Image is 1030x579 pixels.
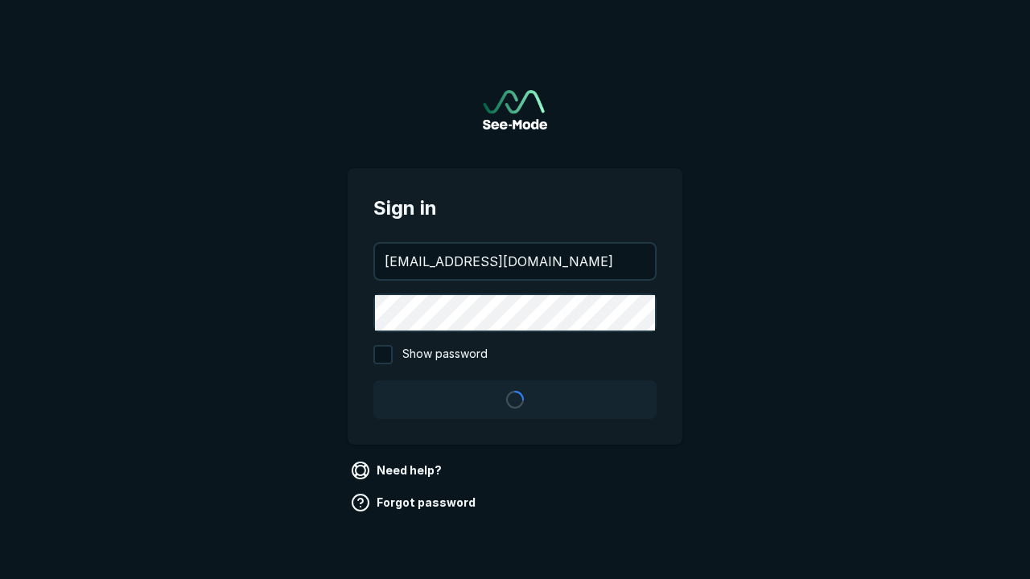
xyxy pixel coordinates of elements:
a: Forgot password [348,490,482,515]
a: Need help? [348,458,448,483]
input: your@email.com [375,244,655,279]
img: See-Mode Logo [483,90,547,129]
span: Sign in [373,194,657,223]
span: Show password [402,345,488,364]
a: Go to sign in [483,90,547,129]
